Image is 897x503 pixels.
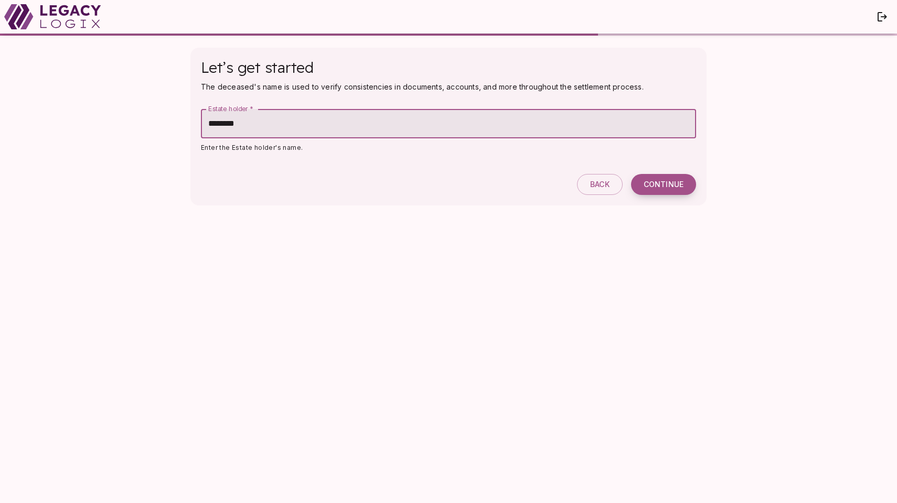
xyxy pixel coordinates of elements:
[208,104,253,113] label: Estate holder
[201,144,303,151] span: Enter the Estate holder's name.
[644,180,684,189] span: Continue
[201,82,644,91] span: The deceased's name is used to verify consistencies in documents, accounts, and more throughout t...
[631,174,696,195] button: Continue
[577,174,623,195] button: Back
[590,180,610,189] span: Back
[201,58,314,76] span: Let’s get started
